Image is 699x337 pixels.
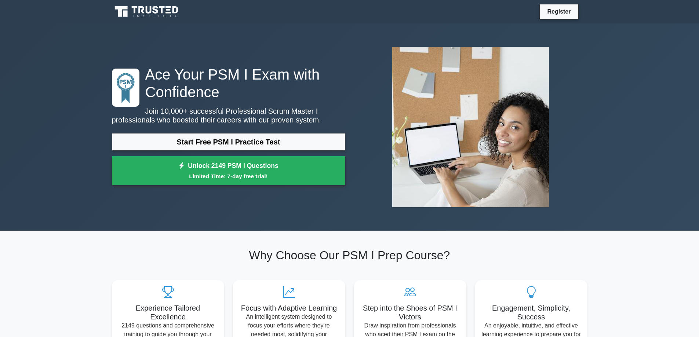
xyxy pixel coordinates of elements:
h1: Ace Your PSM I Exam with Confidence [112,66,345,101]
a: Unlock 2149 PSM I QuestionsLimited Time: 7-day free trial! [112,156,345,186]
h5: Experience Tailored Excellence [118,304,218,321]
h2: Why Choose Our PSM I Prep Course? [112,248,587,262]
h5: Step into the Shoes of PSM I Victors [360,304,460,321]
h5: Engagement, Simplicity, Success [481,304,582,321]
small: Limited Time: 7-day free trial! [121,172,336,180]
a: Start Free PSM I Practice Test [112,133,345,151]
a: Register [543,7,575,16]
h5: Focus with Adaptive Learning [239,304,339,312]
p: Join 10,000+ successful Professional Scrum Master I professionals who boosted their careers with ... [112,107,345,124]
